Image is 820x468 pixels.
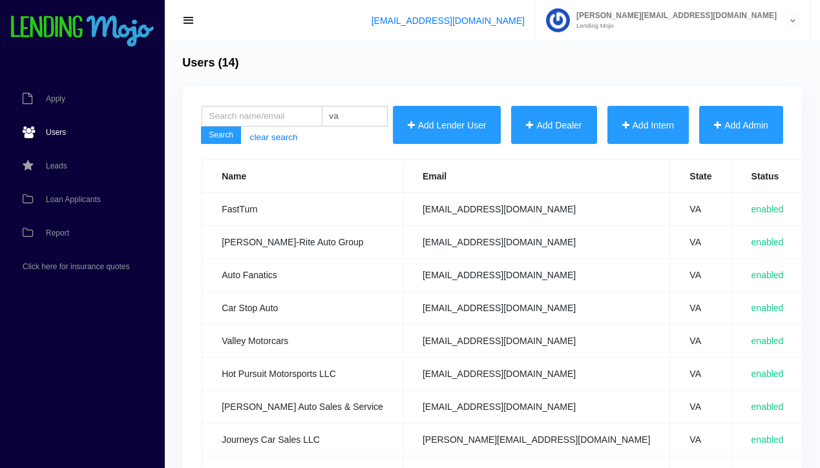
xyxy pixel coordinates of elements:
span: enabled [752,336,784,346]
img: logo-small.png [10,15,155,48]
td: [EMAIL_ADDRESS][DOMAIN_NAME] [403,358,669,391]
th: State [670,160,731,193]
td: [EMAIL_ADDRESS][DOMAIN_NAME] [403,325,669,358]
td: Car Stop Auto [202,292,403,325]
th: Email [403,160,669,193]
span: enabled [752,237,784,247]
td: FastTurn [202,193,403,226]
th: Status [731,160,803,193]
td: [EMAIL_ADDRESS][DOMAIN_NAME] [403,391,669,423]
td: Hot Pursuit Motorsports LLC [202,358,403,391]
span: enabled [752,402,784,412]
td: VA [670,292,731,325]
span: [PERSON_NAME][EMAIL_ADDRESS][DOMAIN_NAME] [570,12,777,19]
td: VA [670,358,731,391]
td: VA [670,391,731,423]
small: Lending Mojo [570,23,777,29]
span: Click here for insurance quotes [23,263,129,270]
input: Search name/email [202,106,322,127]
span: Report [46,229,69,237]
button: Add Admin [699,106,783,145]
th: Name [202,160,403,193]
span: Loan Applicants [46,196,101,203]
span: enabled [752,369,784,379]
td: [EMAIL_ADDRESS][DOMAIN_NAME] [403,292,669,325]
button: Add Dealer [511,106,596,145]
a: [EMAIL_ADDRESS][DOMAIN_NAME] [372,15,525,26]
td: VA [670,325,731,358]
input: State [322,106,388,127]
button: Add Lender User [393,106,501,145]
td: VA [670,226,731,259]
span: Apply [46,95,65,103]
span: Users [46,128,66,136]
td: [PERSON_NAME][EMAIL_ADDRESS][DOMAIN_NAME] [403,423,669,456]
h4: Users (14) [182,56,238,70]
td: [EMAIL_ADDRESS][DOMAIN_NAME] [403,226,669,259]
td: VA [670,259,731,292]
td: VA [670,193,731,226]
span: enabled [752,434,784,445]
td: [PERSON_NAME]-Rite Auto Group [202,226,403,259]
span: enabled [752,204,784,214]
button: Search [201,127,241,145]
button: Add Intern [607,106,689,145]
td: [PERSON_NAME] Auto Sales & Service [202,391,403,423]
td: VA [670,423,731,456]
td: [EMAIL_ADDRESS][DOMAIN_NAME] [403,193,669,226]
td: Auto Fanatics [202,259,403,292]
img: Profile image [546,8,570,32]
td: [EMAIL_ADDRESS][DOMAIN_NAME] [403,259,669,292]
td: Valley Motorcars [202,325,403,358]
a: clear search [250,131,298,145]
span: Leads [46,162,67,170]
td: Journeys Car Sales LLC [202,423,403,456]
span: enabled [752,303,784,313]
span: enabled [752,270,784,280]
